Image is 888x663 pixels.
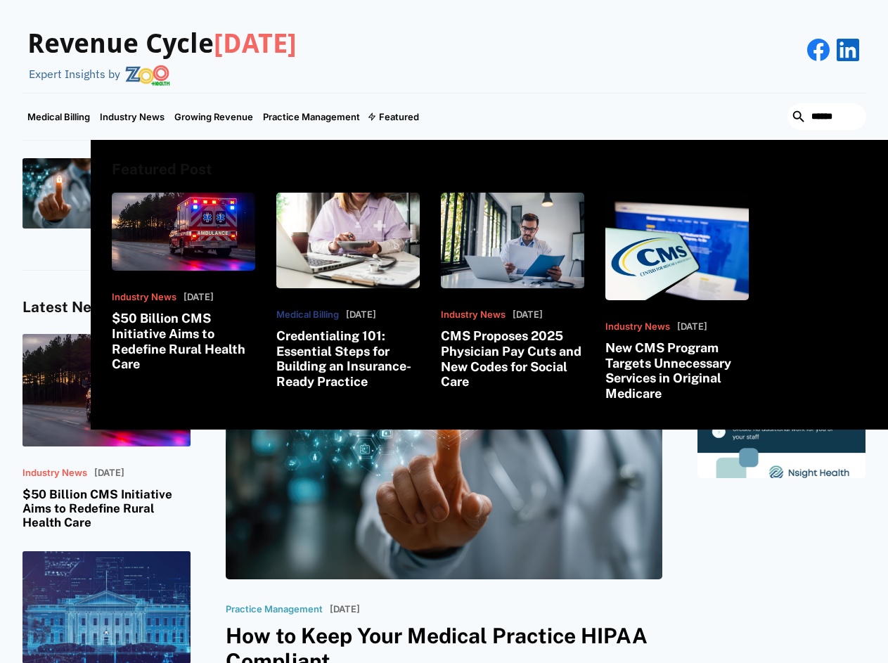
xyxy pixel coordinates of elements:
[112,311,255,371] h3: $50 Billion CMS Initiative Aims to Redefine Rural Health Care
[346,309,376,321] p: [DATE]
[22,299,191,316] h4: Latest News
[605,193,749,401] a: Industry News[DATE]New CMS Program Targets Unnecessary Services in Original Medicare
[441,309,506,321] p: Industry News
[513,309,543,321] p: [DATE]
[22,468,87,479] p: Industry News
[184,292,214,303] p: [DATE]
[94,468,124,479] p: [DATE]
[214,28,297,59] span: [DATE]
[22,94,95,140] a: Medical Billing
[276,193,420,390] a: Medical Billing[DATE]Credentialing 101: Essential Steps for Building an Insurance-Ready Practice
[258,94,365,140] a: Practice Management
[276,309,339,321] p: Medical Billing
[330,604,360,615] p: [DATE]
[22,158,218,228] a: Practice ManagementHow to Keep Your Medical Practice HIPAA Compliant
[677,321,707,333] p: [DATE]
[112,292,176,303] p: Industry News
[22,14,297,86] a: Revenue Cycle[DATE]Expert Insights by
[112,193,255,372] a: Industry News[DATE]$50 Billion CMS Initiative Aims to Redefine Rural Health Care
[441,328,584,389] h3: CMS Proposes 2025 Physician Pay Cuts and New Codes for Social Care
[276,328,420,389] h3: Credentialing 101: Essential Steps for Building an Insurance-Ready Practice
[169,94,258,140] a: Growing Revenue
[605,321,670,333] p: Industry News
[29,67,120,81] div: Expert Insights by
[379,111,419,122] div: Featured
[226,604,323,615] p: Practice Management
[95,94,169,140] a: Industry News
[605,340,749,401] h3: New CMS Program Targets Unnecessary Services in Original Medicare
[441,193,584,390] a: Industry News[DATE]CMS Proposes 2025 Physician Pay Cuts and New Codes for Social Care
[27,28,297,60] h3: Revenue Cycle
[22,487,191,530] h3: $50 Billion CMS Initiative Aims to Redefine Rural Health Care
[365,94,424,140] div: Featured
[22,334,191,530] a: Industry News[DATE]$50 Billion CMS Initiative Aims to Redefine Rural Health Care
